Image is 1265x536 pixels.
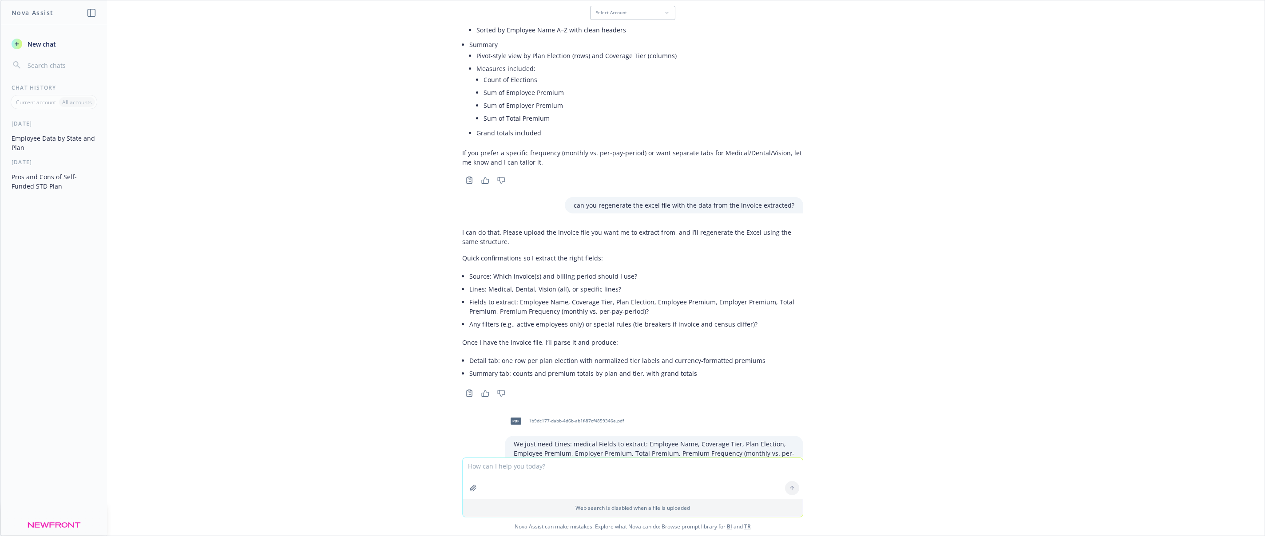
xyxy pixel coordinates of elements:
[494,174,508,186] button: Thumbs down
[469,318,803,331] li: Any filters (e.g., active employees only) or special rules (tie-breakers if invoice and census di...
[484,86,803,99] li: Sum of Employee Premium
[8,169,100,193] button: Pros and Cons of Self-Funded STD Plan
[462,148,803,167] p: If you prefer a specific frequency (monthly vs. per-pay-period) or want separate tabs for Medical...
[469,367,803,380] li: Summary tab: counts and premium totals by plan and tier, with grand totals
[465,389,473,397] svg: Copy to clipboard
[574,201,794,210] p: can you regenerate the excel file with the data from the invoice extracted?
[62,99,92,106] p: All accounts
[476,126,803,139] li: Grand totals included
[727,523,732,530] a: BI
[26,39,56,49] span: New chat
[4,517,1261,536] span: Nova Assist can make mistakes. Explore what Nova can do: Browse prompt library for and
[514,439,794,467] p: We just need Lines: medical Fields to extract: Employee Name, Coverage Tier, Plan Election, Emplo...
[1,120,107,127] div: [DATE]
[484,112,803,125] li: Sum of Total Premium
[8,36,100,52] button: New chat
[12,8,53,17] h1: Nova Assist
[511,418,521,424] span: pdf
[494,387,508,399] button: Thumbs down
[529,418,624,424] span: 1b9dc177-dabb-4d6b-ab1f-87cf4859346e.pdf
[16,99,56,106] p: Current account
[476,62,803,126] li: Measures included:
[26,59,96,71] input: Search chats
[476,49,803,62] li: Pivot-style view by Plan Election (rows) and Coverage Tier (columns)
[469,40,803,49] p: Summary
[469,354,803,367] li: Detail tab: one row per plan election with normalized tier labels and currency-formatted premiums
[469,296,803,318] li: Fields to extract: Employee Name, Coverage Tier, Plan Election, Employee Premium, Employer Premiu...
[462,253,803,263] p: Quick confirmations so I extract the right fields:
[8,131,100,155] button: Employee Data by State and Plan
[1,84,107,91] div: Chat History
[468,504,797,512] p: Web search is disabled when a file is uploaded
[484,99,803,112] li: Sum of Employer Premium
[476,24,803,36] li: Sorted by Employee Name A–Z with clean headers
[469,270,803,283] li: Source: Which invoice(s) and billing period should I use?
[465,176,473,184] svg: Copy to clipboard
[462,228,803,246] p: I can do that. Please upload the invoice file you want me to extract from, and I’ll regenerate th...
[462,338,803,347] p: Once I have the invoice file, I’ll parse it and produce:
[484,73,803,86] li: Count of Elections
[469,283,803,296] li: Lines: Medical, Dental, Vision (all), or specific lines?
[590,6,675,20] button: Select Account
[596,10,627,16] span: Select Account
[744,523,751,530] a: TR
[505,410,626,432] div: pdf1b9dc177-dabb-4d6b-ab1f-87cf4859346e.pdf
[1,158,107,166] div: [DATE]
